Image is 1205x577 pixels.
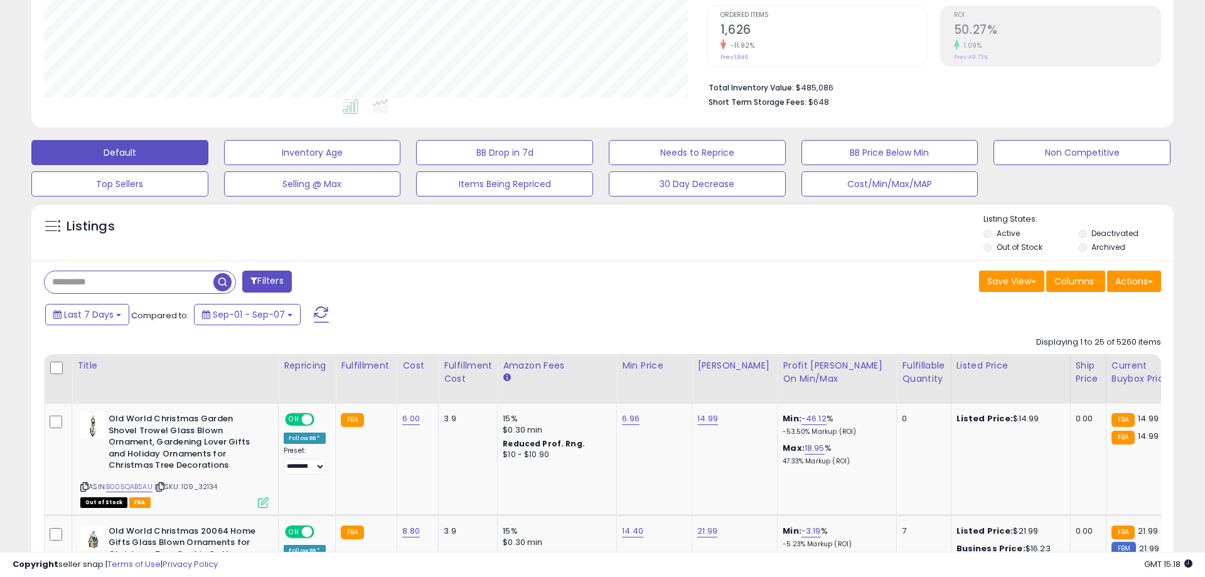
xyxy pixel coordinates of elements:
a: Terms of Use [107,558,161,570]
div: % [783,443,887,466]
small: Prev: 1,846 [720,53,748,61]
div: Repricing [284,359,330,372]
b: Min: [783,525,801,537]
h2: 1,626 [720,23,927,40]
div: Fulfillable Quantity [902,359,945,386]
div: 3.9 [444,413,488,424]
h2: 50.27% [954,23,1160,40]
div: 15% [503,413,607,424]
a: 6.96 [622,413,640,425]
small: FBA [341,413,364,427]
span: $648 [808,96,829,108]
button: Non Competitive [993,140,1170,165]
a: 14.40 [622,525,643,537]
a: 8.80 [402,525,420,537]
div: Listed Price [956,359,1065,372]
span: FBA [129,497,151,508]
th: The percentage added to the cost of goods (COGS) that forms the calculator for Min & Max prices. [778,354,897,404]
div: $0.30 min [503,424,607,436]
li: $485,086 [709,79,1152,94]
div: Preset: [284,446,326,475]
small: FBA [1111,526,1135,539]
small: FBA [1111,431,1135,445]
b: Reduced Prof. Rng. [503,438,585,449]
p: 47.33% Markup (ROI) [783,457,887,466]
div: seller snap | | [13,559,218,571]
span: OFF [313,526,333,537]
b: Old World Christmas Garden Shovel Trowel Glass Blown Ornament, Gardening Lover Gifts and Holiday ... [109,413,261,475]
label: Deactivated [1091,228,1138,239]
img: 41DX0uKUHTL._SL40_.jpg [80,413,105,438]
p: -53.50% Markup (ROI) [783,428,887,436]
small: Amazon Fees. [503,372,510,384]
a: 21.99 [697,525,717,537]
div: Displaying 1 to 25 of 5260 items [1036,337,1161,348]
span: Ordered Items [720,12,927,19]
span: OFF [313,414,333,425]
a: 18.95 [805,442,825,455]
div: $14.99 [956,413,1061,424]
button: BB Price Below Min [801,140,978,165]
div: $0.30 min [503,537,607,548]
div: Title [77,359,273,372]
label: Out of Stock [997,242,1042,252]
span: ON [286,414,302,425]
div: Current Buybox Price [1111,359,1176,386]
span: 14.99 [1138,430,1159,442]
small: -11.92% [726,41,755,50]
label: Active [997,228,1020,239]
a: B005QABSAU [106,482,153,492]
div: Cost [402,359,433,372]
span: | SKU: 109_32134 [154,482,218,492]
span: Sep-01 - Sep-07 [213,308,285,321]
div: Ship Price [1076,359,1101,386]
span: ROI [954,12,1160,19]
label: Archived [1091,242,1125,252]
b: Old World Christmas 20064 Home Gifts Glass Blown Ornaments for Christmas Tree Cookie Cottage, Mul... [109,526,261,575]
small: FBA [1111,413,1135,427]
small: FBA [341,526,364,539]
div: Amazon Fees [503,359,611,372]
h5: Listings [67,218,115,235]
div: ASIN: [80,413,269,506]
div: 3.9 [444,526,488,537]
span: All listings that are currently out of stock and unavailable for purchase on Amazon [80,497,127,508]
a: -3.19 [801,525,821,537]
div: % [783,413,887,436]
div: Fulfillment Cost [444,359,492,386]
strong: Copyright [13,558,58,570]
b: Min: [783,413,801,424]
div: % [783,526,887,549]
button: Sep-01 - Sep-07 [194,304,301,325]
a: -46.12 [801,413,827,425]
button: Items Being Repriced [416,171,593,197]
button: Needs to Reprice [609,140,786,165]
div: Follow BB * [284,433,326,444]
div: $21.99 [956,526,1061,537]
button: Last 7 Days [45,304,129,325]
p: Listing States: [983,213,1173,225]
b: Listed Price: [956,525,1014,537]
button: Cost/Min/Max/MAP [801,171,978,197]
a: Privacy Policy [163,558,218,570]
b: Total Inventory Value: [709,82,794,93]
span: ON [286,526,302,537]
button: Inventory Age [224,140,401,165]
button: Selling @ Max [224,171,401,197]
div: [PERSON_NAME] [697,359,772,372]
span: 2025-09-15 15:18 GMT [1144,558,1192,570]
small: 1.09% [960,41,982,50]
span: Columns [1054,275,1094,288]
span: 21.99 [1138,525,1158,537]
b: Short Term Storage Fees: [709,97,806,107]
div: Profit [PERSON_NAME] on Min/Max [783,359,891,386]
div: 0.00 [1076,526,1096,537]
div: 15% [503,526,607,537]
button: BB Drop in 7d [416,140,593,165]
button: Top Sellers [31,171,208,197]
div: 0.00 [1076,413,1096,424]
button: Columns [1046,271,1105,292]
button: Save View [979,271,1044,292]
div: $10 - $10.90 [503,450,607,460]
div: 0 [902,413,941,424]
